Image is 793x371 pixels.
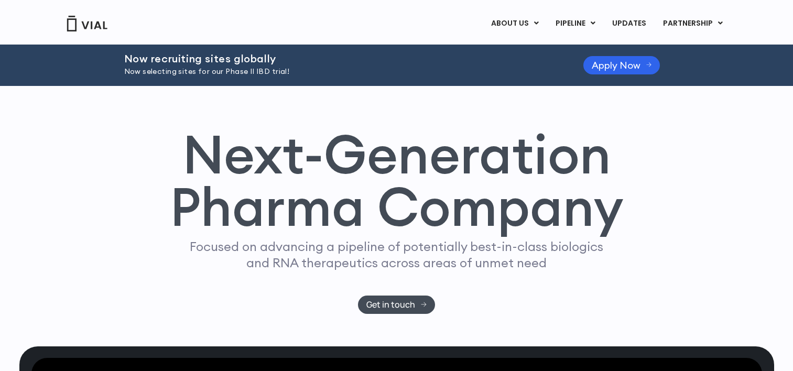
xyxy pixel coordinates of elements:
[170,128,624,234] h1: Next-Generation Pharma Company
[186,238,608,271] p: Focused on advancing a pipeline of potentially best-in-class biologics and RNA therapeutics acros...
[547,15,603,32] a: PIPELINEMenu Toggle
[66,16,108,31] img: Vial Logo
[592,61,640,69] span: Apply Now
[583,56,660,74] a: Apply Now
[655,15,731,32] a: PARTNERSHIPMenu Toggle
[124,53,557,64] h2: Now recruiting sites globally
[124,66,557,78] p: Now selecting sites for our Phase II IBD trial!
[366,301,415,309] span: Get in touch
[358,296,435,314] a: Get in touch
[604,15,654,32] a: UPDATES
[483,15,547,32] a: ABOUT USMenu Toggle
